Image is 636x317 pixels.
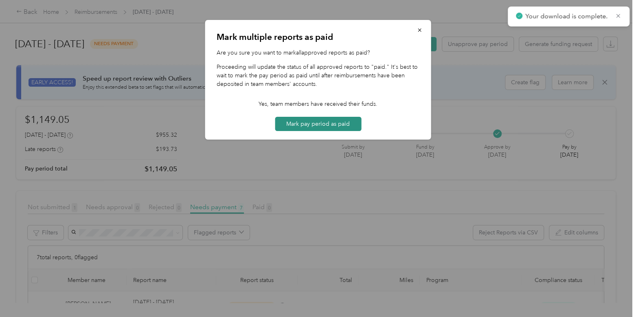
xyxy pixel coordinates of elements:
[217,31,420,43] p: Mark multiple reports as paid
[590,271,636,317] iframe: Everlance-gr Chat Button Frame
[525,11,609,22] p: Your download is complete.
[275,117,361,131] button: Mark pay period as paid
[259,100,377,108] p: Yes, team members have received their funds.
[217,63,420,88] p: Proceeding will update the status of all approved reports to "paid." It's best to wait to mark th...
[217,48,420,57] p: Are you sure you want to mark all approved reports as paid?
